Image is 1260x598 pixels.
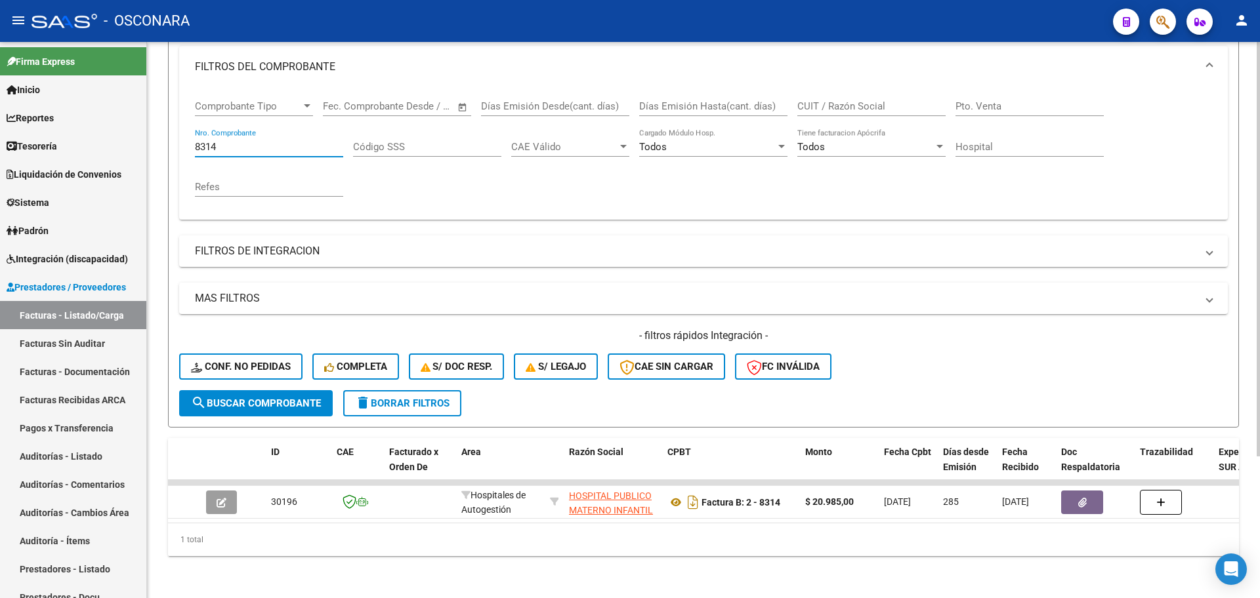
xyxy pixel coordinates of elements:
[1056,438,1135,496] datatable-header-cell: Doc Respaldatoria
[271,496,297,507] span: 30196
[179,283,1228,314] mat-expansion-panel-header: MAS FILTROS
[195,291,1196,306] mat-panel-title: MAS FILTROS
[343,390,461,416] button: Borrar Filtros
[168,523,1239,556] div: 1 total
[179,46,1228,88] mat-expansion-panel-header: FILTROS DEL COMPROBANTE
[409,353,505,380] button: S/ Doc Resp.
[514,353,598,380] button: S/ legajo
[10,12,26,28] mat-icon: menu
[195,100,301,112] span: Comprobante Tipo
[569,447,623,457] span: Razón Social
[619,361,713,372] span: CAE SIN CARGAR
[569,488,657,516] div: 30711560099
[271,447,280,457] span: ID
[1234,12,1249,28] mat-icon: person
[355,397,450,409] span: Borrar Filtros
[7,195,49,210] span: Sistema
[797,141,825,153] span: Todos
[7,54,75,69] span: Firma Express
[312,353,399,380] button: Completa
[195,244,1196,258] mat-panel-title: FILTROS DE INTEGRACION
[456,438,545,496] datatable-header-cell: Area
[7,167,121,182] span: Liquidación de Convenios
[331,438,384,496] datatable-header-cell: CAE
[943,496,959,507] span: 285
[997,438,1056,496] datatable-header-cell: Fecha Recibido
[879,438,938,496] datatable-header-cell: Fecha Cpbt
[943,447,989,472] span: Días desde Emisión
[104,7,190,35] span: - OSCONARA
[461,447,481,457] span: Area
[388,100,451,112] input: Fecha fin
[805,496,854,507] strong: $ 20.985,00
[608,353,725,380] button: CAE SIN CARGAR
[179,88,1228,220] div: FILTROS DEL COMPROBANTE
[191,397,321,409] span: Buscar Comprobante
[7,83,40,97] span: Inicio
[702,497,780,508] strong: Factura B: 2 - 8314
[389,447,438,472] span: Facturado x Orden De
[7,139,57,153] span: Tesorería
[355,395,371,410] mat-icon: delete
[1002,447,1039,472] span: Fecha Recibido
[884,447,931,457] span: Fecha Cpbt
[7,111,54,125] span: Reportes
[461,490,526,515] span: Hospitales de Autogestión
[323,100,376,112] input: Fecha inicio
[324,361,387,372] span: Completa
[179,390,333,416] button: Buscar Comprobante
[421,361,493,372] span: S/ Doc Resp.
[1002,496,1029,507] span: [DATE]
[337,447,354,457] span: CAE
[179,329,1228,343] h4: - filtros rápidos Integración -
[884,496,911,507] span: [DATE]
[747,361,820,372] span: FC Inválida
[564,438,662,496] datatable-header-cell: Razón Social
[455,100,471,115] button: Open calendar
[266,438,331,496] datatable-header-cell: ID
[1135,438,1213,496] datatable-header-cell: Trazabilidad
[191,361,291,372] span: Conf. no pedidas
[662,438,800,496] datatable-header-cell: CPBT
[384,438,456,496] datatable-header-cell: Facturado x Orden De
[569,490,653,546] span: HOSPITAL PUBLICO MATERNO INFANTIL SOCIEDAD DEL ESTADO
[667,447,691,457] span: CPBT
[179,235,1228,267] mat-expansion-panel-header: FILTROS DE INTEGRACION
[639,141,667,153] span: Todos
[195,60,1196,74] mat-panel-title: FILTROS DEL COMPROBANTE
[179,353,303,380] button: Conf. no pedidas
[511,141,618,153] span: CAE Válido
[7,280,126,294] span: Prestadores / Proveedores
[7,252,128,266] span: Integración (discapacidad)
[800,438,879,496] datatable-header-cell: Monto
[1061,447,1120,472] span: Doc Respaldatoria
[805,447,832,457] span: Monto
[938,438,997,496] datatable-header-cell: Días desde Emisión
[7,224,49,238] span: Padrón
[191,395,207,410] mat-icon: search
[526,361,586,372] span: S/ legajo
[1215,553,1247,585] div: Open Intercom Messenger
[735,353,831,380] button: FC Inválida
[684,492,702,513] i: Descargar documento
[1140,447,1193,457] span: Trazabilidad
